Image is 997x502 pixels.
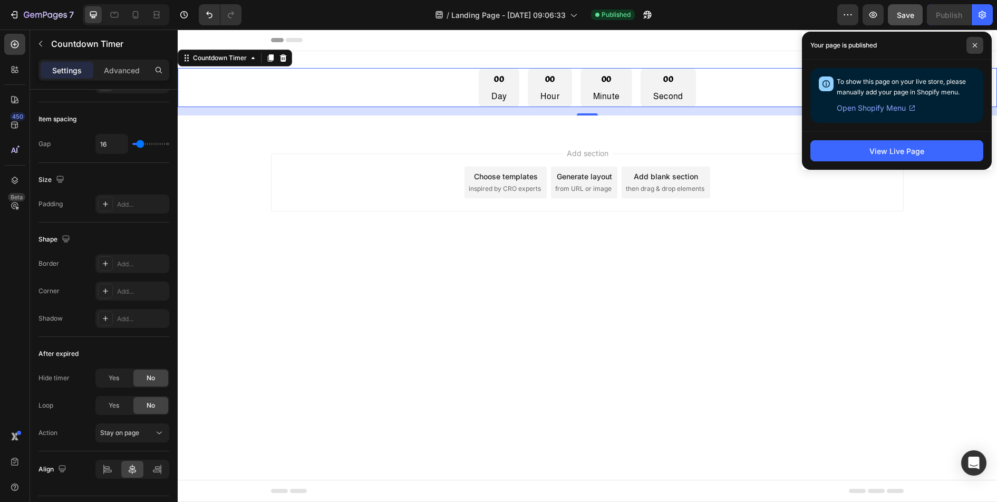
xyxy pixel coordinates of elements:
div: Item spacing [38,114,76,124]
span: inspired by CRO experts [291,155,363,164]
p: Advanced [104,65,140,76]
div: Add blank section [456,141,520,152]
div: Border [38,259,59,268]
div: Generate layout [379,141,434,152]
input: Auto [96,134,128,153]
div: 00 [363,43,382,57]
div: 00 [476,43,505,57]
button: Stay on page [95,423,169,442]
button: Save [888,4,923,25]
span: Yes [109,401,119,410]
div: Gap [38,139,51,149]
span: then drag & drop elements [448,155,527,164]
p: Hour [363,61,382,73]
span: No [147,401,155,410]
div: View Live Page [869,146,924,157]
p: Minute [415,61,442,73]
p: 7 [69,8,74,21]
div: Add... [117,314,167,324]
div: 00 [314,43,329,57]
div: After expired [38,349,79,359]
span: No [147,373,155,383]
div: Shape [38,233,72,247]
div: Add... [117,200,167,209]
div: Shadow [38,314,63,323]
div: Publish [936,9,962,21]
span: / [447,9,449,21]
p: Settings [52,65,82,76]
span: Yes [109,373,119,383]
span: Save [897,11,914,20]
span: Add section [385,118,435,129]
button: View Live Page [810,140,983,161]
span: To show this page on your live store, please manually add your page in Shopify menu. [837,78,966,96]
div: Loop [38,401,53,410]
div: 450 [10,112,25,121]
div: Open Intercom Messenger [961,450,986,476]
p: Your page is published [810,40,877,51]
span: Stay on page [100,429,139,437]
div: Beta [8,193,25,201]
div: 00 [415,43,442,57]
div: Hide timer [38,373,70,383]
div: Choose templates [296,141,360,152]
p: Countdown Timer [51,37,165,50]
span: Published [602,10,631,20]
p: Second [476,61,505,73]
div: Undo/Redo [199,4,241,25]
div: Corner [38,286,60,296]
div: Countdown Timer [13,24,71,33]
button: 7 [4,4,79,25]
div: Add... [117,259,167,269]
div: Action [38,428,57,438]
iframe: Design area [178,30,997,502]
span: Open Shopify Menu [837,102,906,114]
div: Size [38,173,66,187]
p: Day [314,61,329,73]
div: Padding [38,199,63,209]
div: Add... [117,287,167,296]
button: Publish [927,4,971,25]
span: Landing Page - [DATE] 09:06:33 [451,9,566,21]
span: from URL or image [377,155,434,164]
div: Align [38,462,69,477]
